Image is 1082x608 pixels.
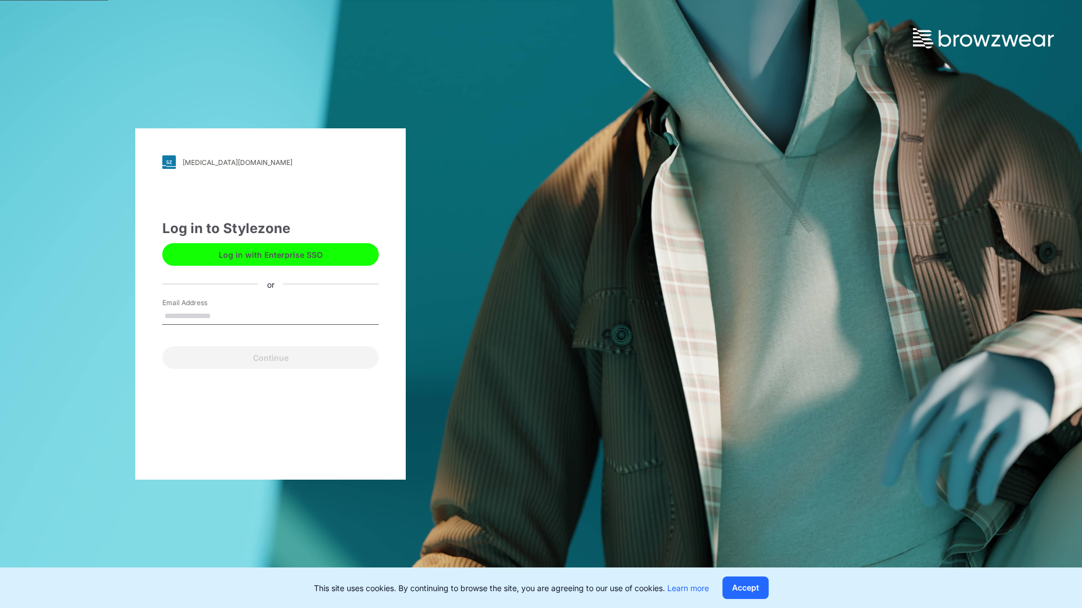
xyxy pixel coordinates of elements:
[162,243,379,266] button: Log in with Enterprise SSO
[162,155,379,169] a: [MEDICAL_DATA][DOMAIN_NAME]
[258,278,283,290] div: or
[314,582,709,594] p: This site uses cookies. By continuing to browse the site, you are agreeing to our use of cookies.
[162,218,379,239] div: Log in to Stylezone
[722,576,769,599] button: Accept
[183,158,292,167] div: [MEDICAL_DATA][DOMAIN_NAME]
[162,155,176,169] img: svg+xml;base64,PHN2ZyB3aWR0aD0iMjgiIGhlaWdodD0iMjgiIHZpZXdCb3g9IjAgMCAyOCAyOCIgZmlsbD0ibm9uZSIgeG...
[913,28,1054,48] img: browzwear-logo.73288ffb.svg
[162,298,241,308] label: Email Address
[667,583,709,593] a: Learn more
